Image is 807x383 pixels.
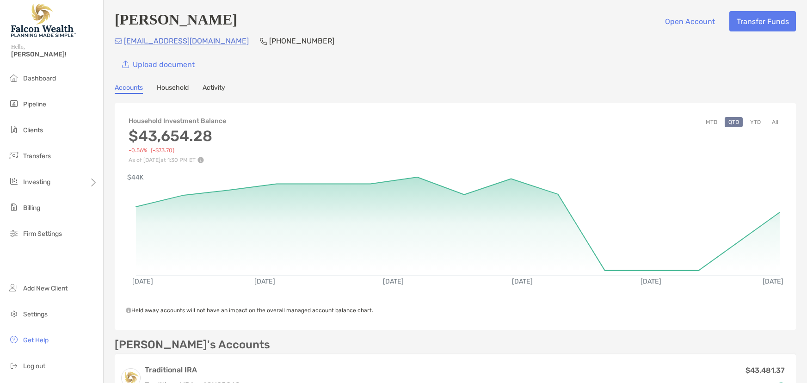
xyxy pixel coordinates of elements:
[702,117,721,127] button: MTD
[115,38,122,44] img: Email Icon
[124,35,249,47] p: [EMAIL_ADDRESS][DOMAIN_NAME]
[115,339,270,351] p: [PERSON_NAME]'s Accounts
[725,117,743,127] button: QTD
[23,362,45,370] span: Log out
[129,157,226,163] p: As of [DATE] at 1:30 PM ET
[151,147,174,154] span: (-$73.70)
[745,364,785,376] p: $43,481.37
[126,307,373,314] span: Held away accounts will not have an impact on the overall managed account balance chart.
[512,278,533,285] text: [DATE]
[8,98,19,109] img: pipeline icon
[23,74,56,82] span: Dashboard
[122,61,129,68] img: button icon
[254,278,275,285] text: [DATE]
[8,228,19,239] img: firm-settings icon
[129,147,147,154] span: -0.56%
[8,72,19,83] img: dashboard icon
[11,50,98,58] span: [PERSON_NAME]!
[115,54,202,74] a: Upload document
[23,126,43,134] span: Clients
[23,178,50,186] span: Investing
[23,310,48,318] span: Settings
[746,117,764,127] button: YTD
[129,127,226,145] h3: $43,654.28
[23,152,51,160] span: Transfers
[641,278,661,285] text: [DATE]
[23,204,40,212] span: Billing
[23,100,46,108] span: Pipeline
[115,84,143,94] a: Accounts
[8,202,19,213] img: billing icon
[763,278,783,285] text: [DATE]
[127,173,144,181] text: $44K
[145,364,240,376] h3: Traditional IRA
[203,84,225,94] a: Activity
[8,334,19,345] img: get-help icon
[23,336,49,344] span: Get Help
[23,284,68,292] span: Add New Client
[8,176,19,187] img: investing icon
[383,278,404,285] text: [DATE]
[8,360,19,371] img: logout icon
[260,37,267,45] img: Phone Icon
[8,282,19,293] img: add_new_client icon
[23,230,62,238] span: Firm Settings
[157,84,189,94] a: Household
[269,35,334,47] p: [PHONE_NUMBER]
[129,117,226,125] h4: Household Investment Balance
[8,150,19,161] img: transfers icon
[132,278,153,285] text: [DATE]
[11,4,76,37] img: Falcon Wealth Planning Logo
[729,11,796,31] button: Transfer Funds
[8,308,19,319] img: settings icon
[658,11,722,31] button: Open Account
[197,157,204,163] img: Performance Info
[115,11,237,31] h4: [PERSON_NAME]
[8,124,19,135] img: clients icon
[768,117,782,127] button: All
